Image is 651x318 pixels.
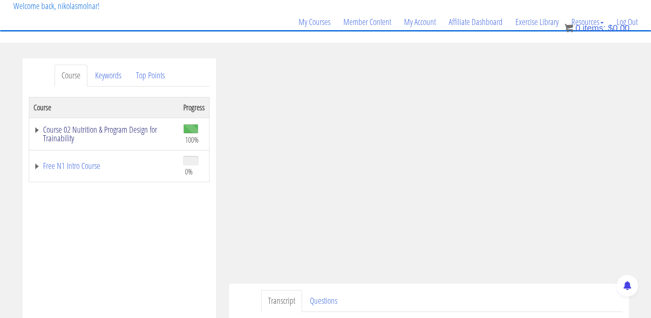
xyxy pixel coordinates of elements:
span: 0% [185,167,193,176]
img: icon11.png [565,24,573,32]
a: Affiliate Dashboard [442,1,509,43]
bdi: 0.00 [608,23,629,33]
span: 0 [575,23,580,33]
a: Log Out [610,1,644,43]
a: Course 02 Nutrition & Program Design for Trainability [34,125,175,143]
th: Progress [179,97,210,118]
a: Member Content [337,1,398,43]
a: My Courses [292,1,337,43]
span: $ [608,23,613,33]
a: Questions [303,290,344,312]
a: 0 items: $0.00 [565,23,629,33]
a: Transcript [261,290,302,312]
span: 100% [185,135,199,144]
a: Exercise Library [509,1,565,43]
span: items: [583,23,605,33]
th: Course [29,97,179,118]
a: Course [55,65,87,87]
a: Resources [565,1,610,43]
a: Free N1 Intro Course [34,162,175,170]
a: Top Points [129,65,172,87]
a: Keywords [88,65,128,87]
a: My Account [398,1,442,43]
